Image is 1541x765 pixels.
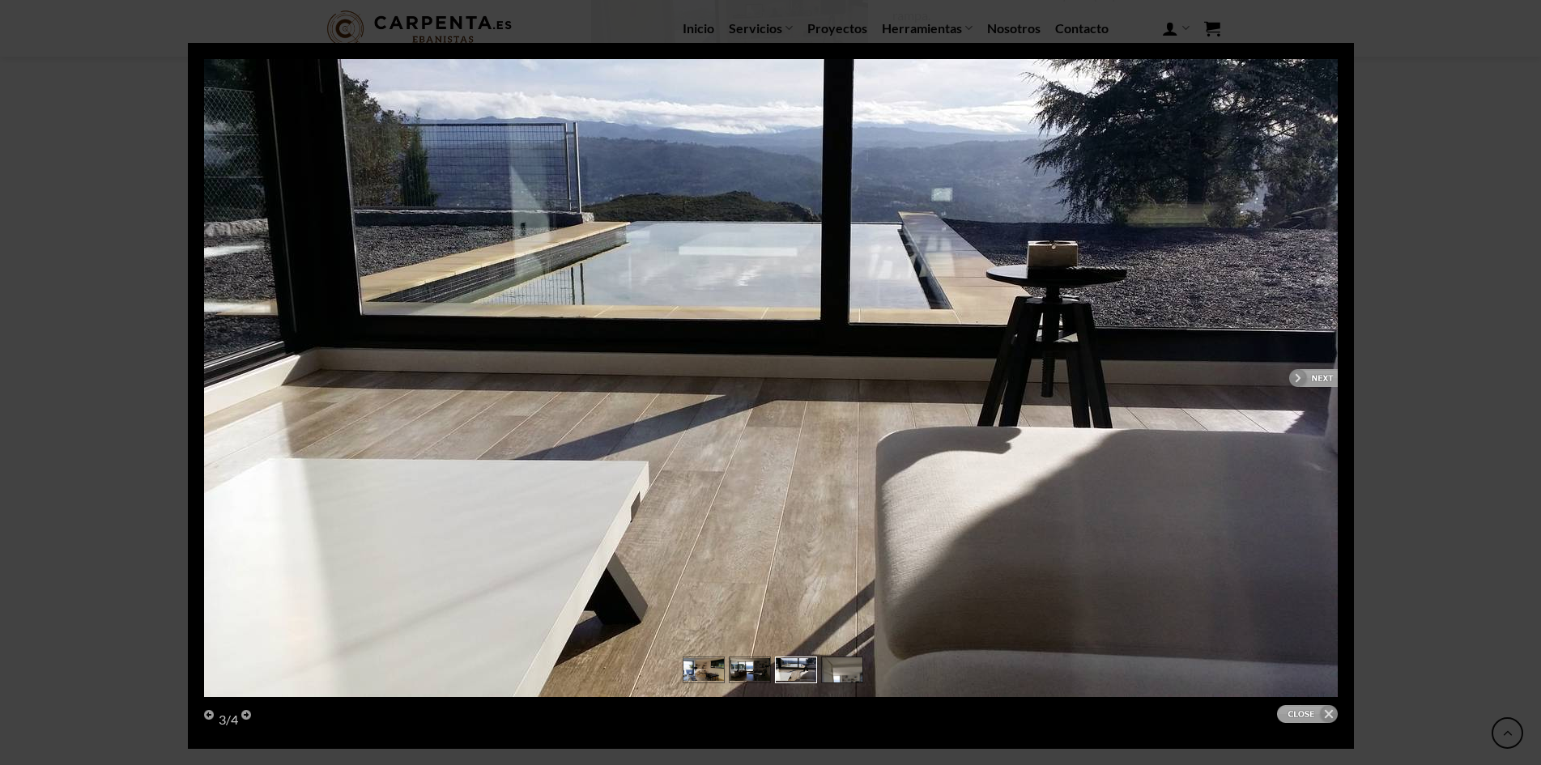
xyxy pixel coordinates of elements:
a: Close [1277,705,1338,723]
a: Previous [204,710,215,722]
a: Next [241,710,253,722]
p: 3/4 [219,709,238,730]
a: next [782,59,1338,697]
a: previous [204,59,760,697]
